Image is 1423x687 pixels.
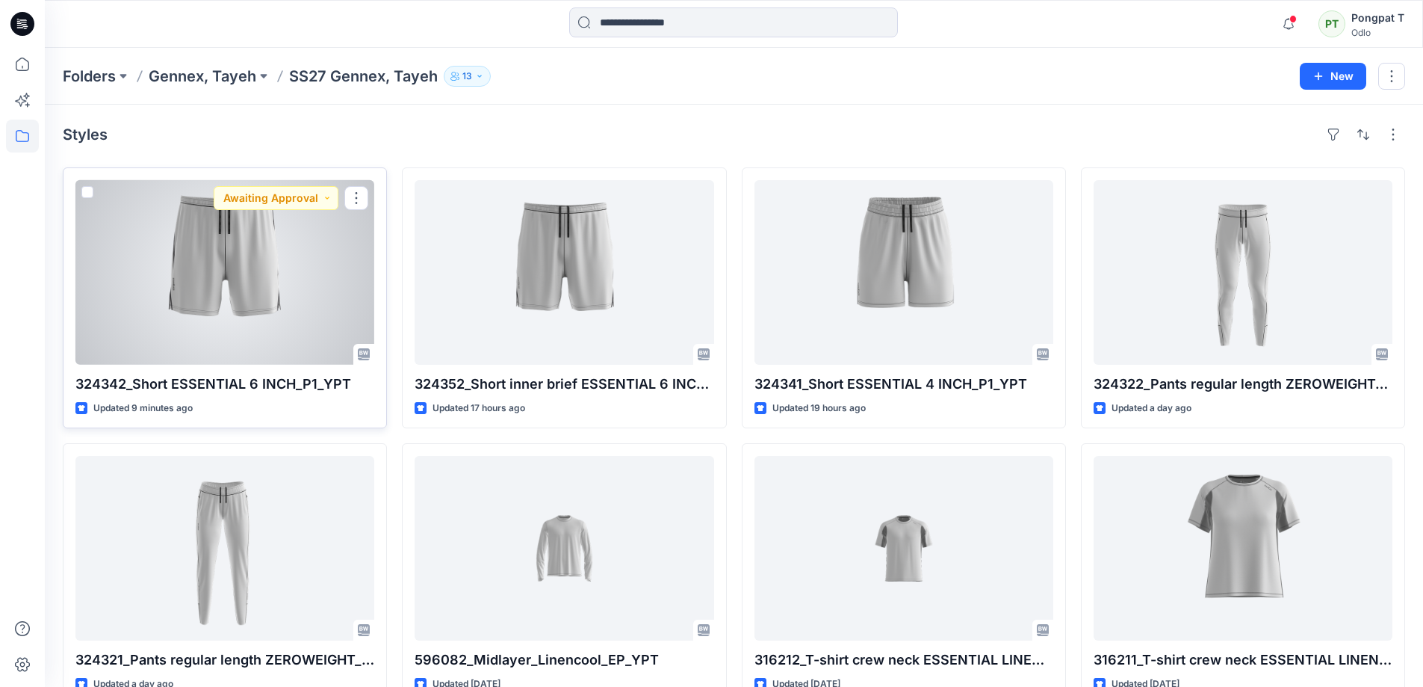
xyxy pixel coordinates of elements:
[75,456,374,641] a: 324321_Pants regular length ZEROWEIGHT_P1_YPT
[63,126,108,144] h4: Styles
[462,68,472,84] p: 13
[433,401,525,416] p: Updated 17 hours ago
[75,650,374,671] p: 324321_Pants regular length ZEROWEIGHT_P1_YPT
[754,456,1053,641] a: 316212_T-shirt crew neck ESSENTIAL LINENCOOL_EP_YPT
[754,180,1053,365] a: 324341_Short ESSENTIAL 4 INCH_P1_YPT
[415,180,713,365] a: 324352_Short inner brief ESSENTIAL 6 INCH_P1_YPT
[1094,456,1392,641] a: 316211_T-shirt crew neck ESSENTIAL LINENCOOL_EP_YPT
[444,66,491,87] button: 13
[1300,63,1366,90] button: New
[1351,9,1404,27] div: Pongpat T
[415,650,713,671] p: 596082_Midlayer_Linencool_EP_YPT
[772,401,866,416] p: Updated 19 hours ago
[415,374,713,395] p: 324352_Short inner brief ESSENTIAL 6 INCH_P1_YPT
[1094,650,1392,671] p: 316211_T-shirt crew neck ESSENTIAL LINENCOOL_EP_YPT
[289,66,438,87] p: SS27 Gennex, Tayeh
[415,456,713,641] a: 596082_Midlayer_Linencool_EP_YPT
[1318,10,1345,37] div: PT
[75,180,374,365] a: 324342_Short ESSENTIAL 6 INCH_P1_YPT
[1112,401,1191,416] p: Updated a day ago
[63,66,116,87] a: Folders
[75,374,374,395] p: 324342_Short ESSENTIAL 6 INCH_P1_YPT
[149,66,256,87] a: Gennex, Tayeh
[754,374,1053,395] p: 324341_Short ESSENTIAL 4 INCH_P1_YPT
[93,401,193,416] p: Updated 9 minutes ago
[1351,27,1404,38] div: Odlo
[1094,374,1392,395] p: 324322_Pants regular length ZEROWEIGHT_P1_YPT
[754,650,1053,671] p: 316212_T-shirt crew neck ESSENTIAL LINENCOOL_EP_YPT
[1094,180,1392,365] a: 324322_Pants regular length ZEROWEIGHT_P1_YPT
